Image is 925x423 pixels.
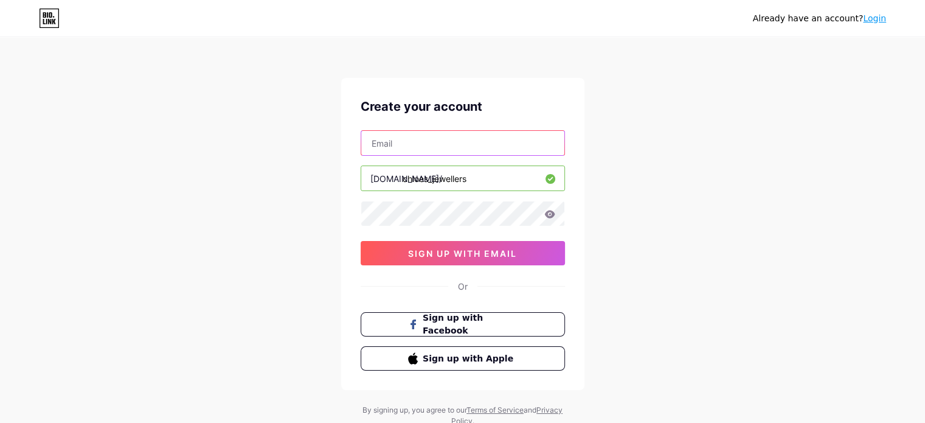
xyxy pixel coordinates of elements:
[361,346,565,371] button: Sign up with Apple
[423,312,517,337] span: Sign up with Facebook
[361,166,564,191] input: username
[361,131,564,155] input: Email
[458,280,468,293] div: Or
[863,13,886,23] a: Login
[361,312,565,337] button: Sign up with Facebook
[753,12,886,25] div: Already have an account?
[408,248,517,259] span: sign up with email
[423,352,517,365] span: Sign up with Apple
[361,241,565,265] button: sign up with email
[370,172,442,185] div: [DOMAIN_NAME]/
[361,97,565,116] div: Create your account
[466,405,524,414] a: Terms of Service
